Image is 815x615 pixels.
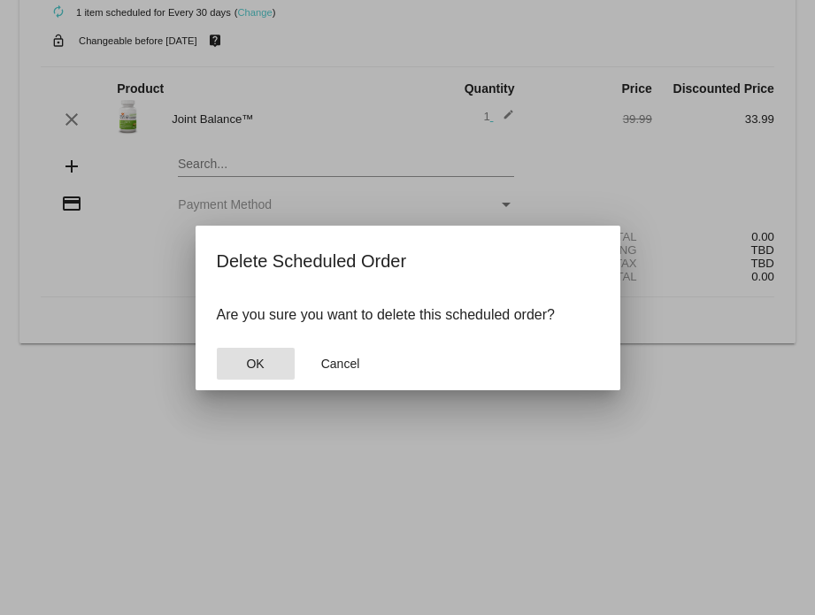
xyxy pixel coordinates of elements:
h2: Delete Scheduled Order [217,247,599,275]
button: Close dialog [302,348,380,380]
p: Are you sure you want to delete this scheduled order? [217,307,599,323]
span: Cancel [321,357,360,371]
button: Close dialog [217,348,295,380]
span: OK [246,357,264,371]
